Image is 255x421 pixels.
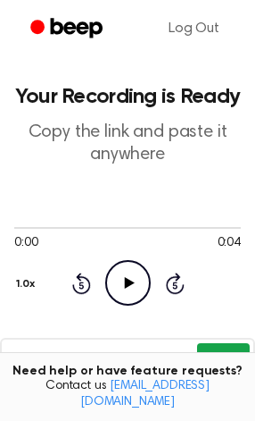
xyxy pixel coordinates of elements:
a: Log Out [151,7,237,50]
a: [EMAIL_ADDRESS][DOMAIN_NAME] [80,380,210,408]
span: 0:00 [14,234,37,253]
button: 1.0x [14,269,41,299]
span: 0:04 [218,234,241,253]
h1: Your Recording is Ready [14,86,241,107]
a: Beep [18,12,119,46]
button: Copy [197,343,250,376]
span: Contact us [11,379,244,410]
p: Copy the link and paste it anywhere [14,122,241,166]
